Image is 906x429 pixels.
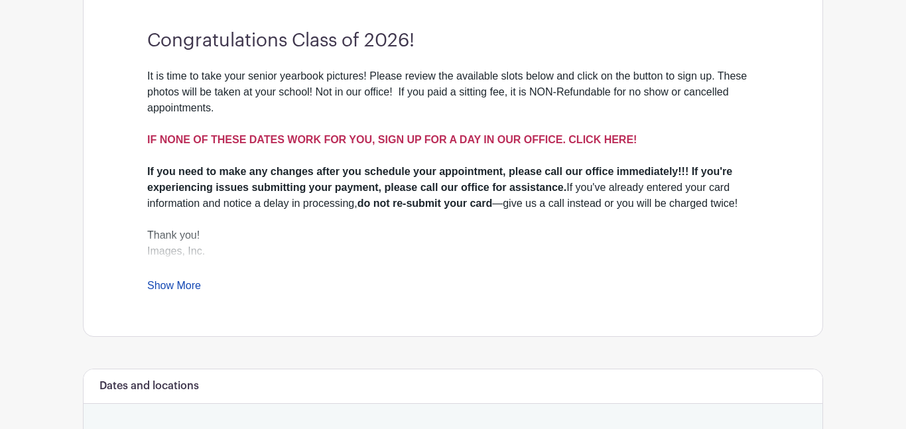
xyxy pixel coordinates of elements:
h3: Congratulations Class of 2026! [147,30,759,52]
div: If you've already entered your card information and notice a delay in processing, —give us a call... [147,164,759,212]
a: Show More [147,280,201,296]
strong: If you need to make any changes after you schedule your appointment, please call our office immed... [147,166,732,193]
strong: do not re-submit your card [357,198,493,209]
a: [DOMAIN_NAME] [147,261,232,273]
div: Thank you! [147,227,759,243]
div: It is time to take your senior yearbook pictures! Please review the available slots below and cli... [147,68,759,164]
h6: Dates and locations [99,380,199,393]
a: IF NONE OF THESE DATES WORK FOR YOU, SIGN UP FOR A DAY IN OUR OFFICE. CLICK HERE! [147,134,637,145]
div: Images, Inc. [147,243,759,275]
